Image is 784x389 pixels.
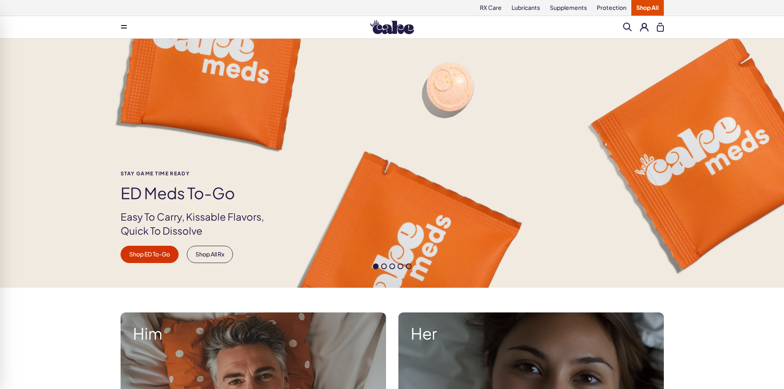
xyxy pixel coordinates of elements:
[121,171,278,176] span: Stay Game time ready
[121,210,278,238] p: Easy To Carry, Kissable Flavors, Quick To Dissolve
[411,325,651,342] strong: Her
[121,184,278,202] h1: ED Meds to-go
[121,246,179,263] a: Shop ED To-Go
[187,246,233,263] a: Shop All Rx
[370,20,414,34] img: Hello Cake
[133,325,374,342] strong: Him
